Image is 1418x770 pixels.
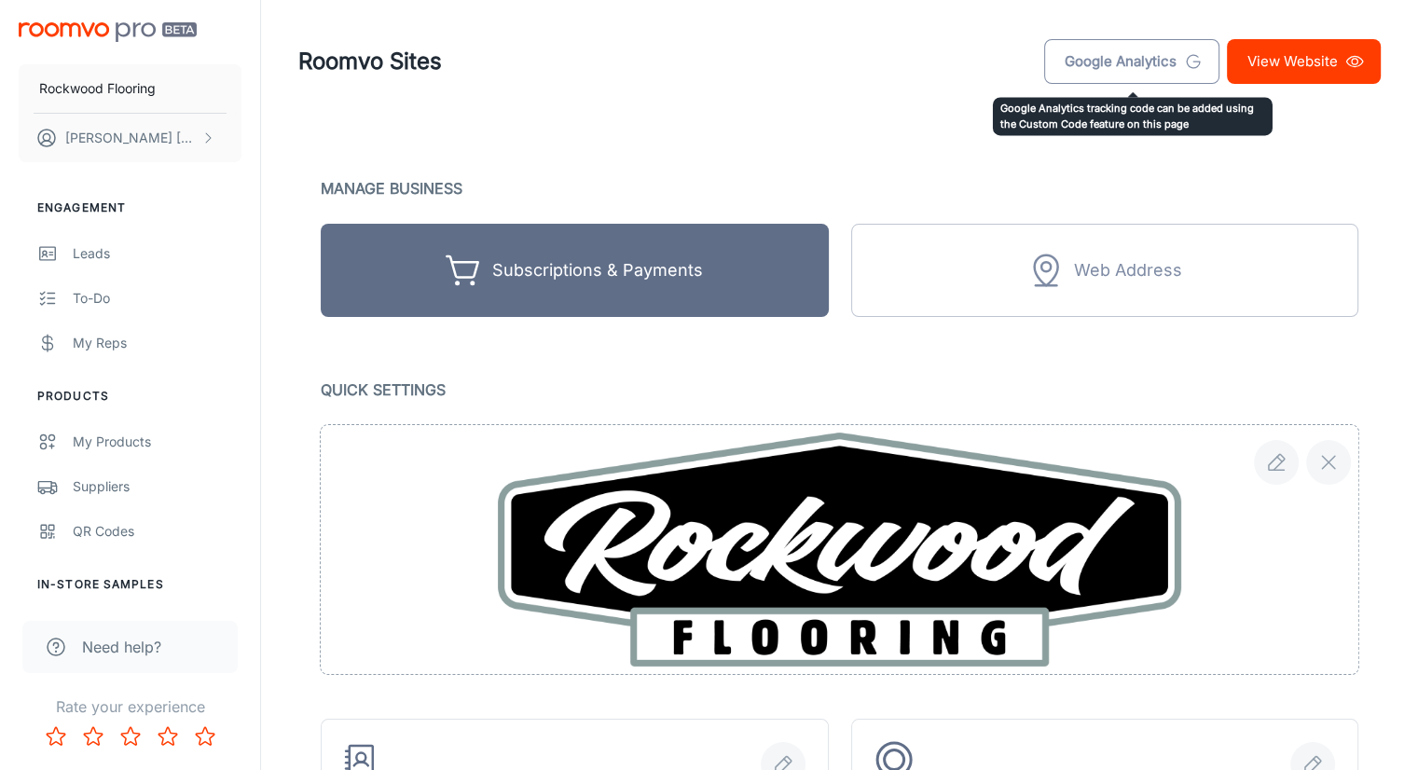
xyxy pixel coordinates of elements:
div: Subscriptions & Payments [492,256,703,285]
button: Rate 3 star [112,718,149,755]
div: My Reps [73,333,241,353]
h1: Roomvo Sites [298,45,442,78]
button: Rate 5 star [186,718,224,755]
button: [PERSON_NAME] [PERSON_NAME] [19,114,241,162]
button: Rate 1 star [37,718,75,755]
img: Roomvo PRO Beta [19,22,197,42]
button: Rate 2 star [75,718,112,755]
div: Leads [73,243,241,264]
div: Google Analytics tracking code can be added using the Custom Code feature on this page [993,97,1273,135]
a: View Website [1227,39,1381,84]
div: My Products [73,432,241,452]
p: Quick Settings [321,377,1358,403]
button: Web Address [851,224,1359,317]
div: To-do [73,288,241,309]
div: Unlock with subscription [851,224,1359,317]
p: Rockwood Flooring [39,78,156,99]
button: Rockwood Flooring [19,64,241,113]
div: Web Address [1074,256,1182,285]
img: file preview [498,433,1181,667]
button: Rate 4 star [149,718,186,755]
div: QR Codes [73,521,241,542]
p: Manage Business [321,175,1358,201]
button: Subscriptions & Payments [321,224,829,317]
a: Google Analytics tracking code can be added using the Custom Code feature on this page [1044,39,1219,84]
div: Suppliers [73,476,241,497]
p: Rate your experience [15,695,245,718]
span: Need help? [82,636,161,658]
p: [PERSON_NAME] [PERSON_NAME] [65,128,197,148]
